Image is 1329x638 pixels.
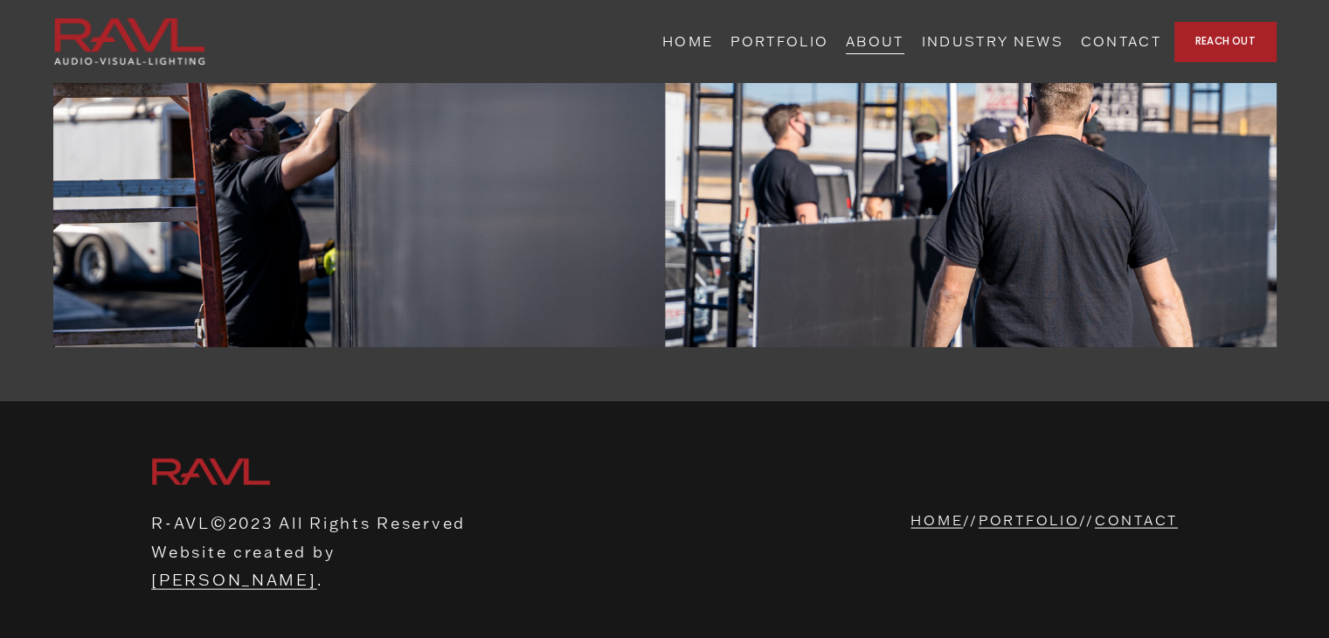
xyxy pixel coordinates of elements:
[921,28,1063,55] a: INDUSTRY NEWS
[799,508,1178,532] p: // //
[1095,508,1178,532] a: CONTACT
[151,509,487,594] p: R-AVL©2023 All Rights Reserved Website created by .
[979,508,1080,532] a: PORTFOLIO
[151,565,317,594] a: [PERSON_NAME]
[730,28,828,55] a: PORTFOLIO
[662,28,713,55] a: HOME
[665,3,1277,348] img: Rhude-29.jpeg
[1081,28,1161,55] a: CONTACT
[53,3,665,348] img: Rhude-31.jpeg
[910,508,963,532] a: HOME
[846,28,904,55] a: ABOUT
[1174,22,1276,61] a: REACH OUT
